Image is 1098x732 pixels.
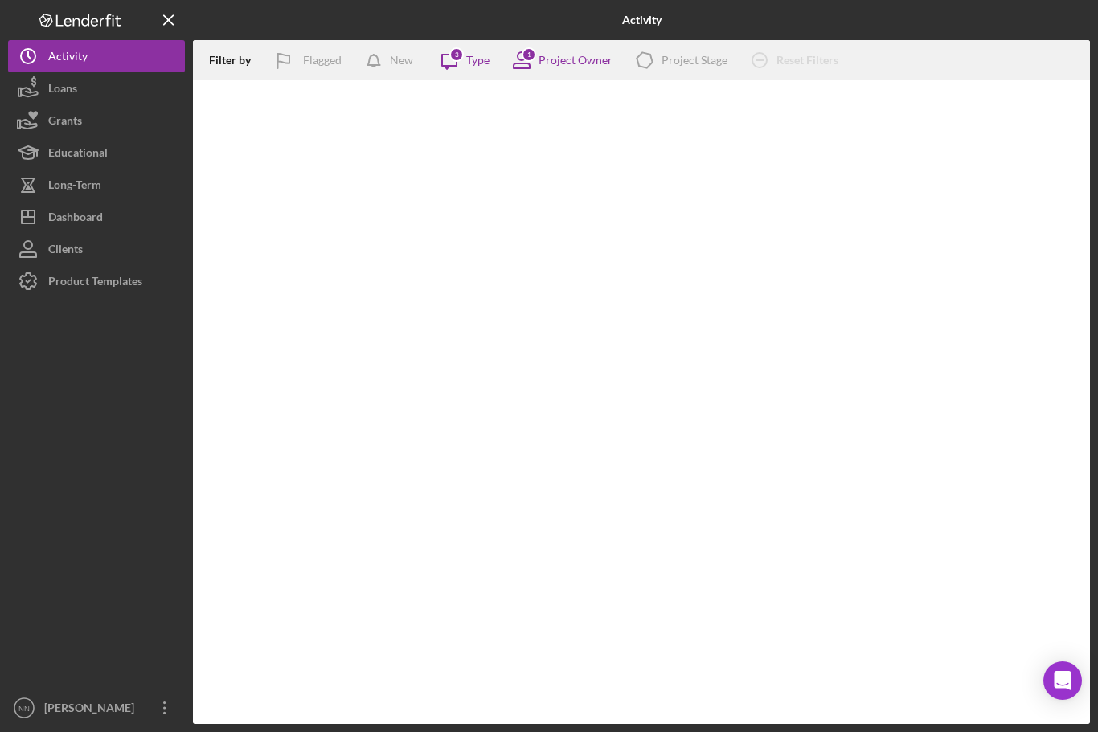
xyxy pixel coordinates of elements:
[8,40,185,72] button: Activity
[8,692,185,724] button: NN[PERSON_NAME]
[48,72,77,108] div: Loans
[303,44,342,76] div: Flagged
[358,44,429,76] button: New
[522,47,536,62] div: 1
[539,54,613,67] div: Project Owner
[8,137,185,169] button: Educational
[18,704,30,713] text: NN
[48,40,88,76] div: Activity
[8,72,185,104] button: Loans
[662,54,727,67] div: Project Stage
[8,201,185,233] button: Dashboard
[740,44,854,76] button: Reset Filters
[48,233,83,269] div: Clients
[390,44,413,76] div: New
[209,54,263,67] div: Filter by
[466,54,490,67] div: Type
[8,233,185,265] button: Clients
[776,44,838,76] div: Reset Filters
[48,201,103,237] div: Dashboard
[8,104,185,137] button: Grants
[8,169,185,201] button: Long-Term
[1043,661,1082,700] div: Open Intercom Messenger
[8,265,185,297] button: Product Templates
[48,265,142,301] div: Product Templates
[449,47,464,62] div: 3
[263,44,358,76] button: Flagged
[48,169,101,205] div: Long-Term
[48,137,108,173] div: Educational
[40,692,145,728] div: [PERSON_NAME]
[48,104,82,141] div: Grants
[622,14,662,27] b: Activity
